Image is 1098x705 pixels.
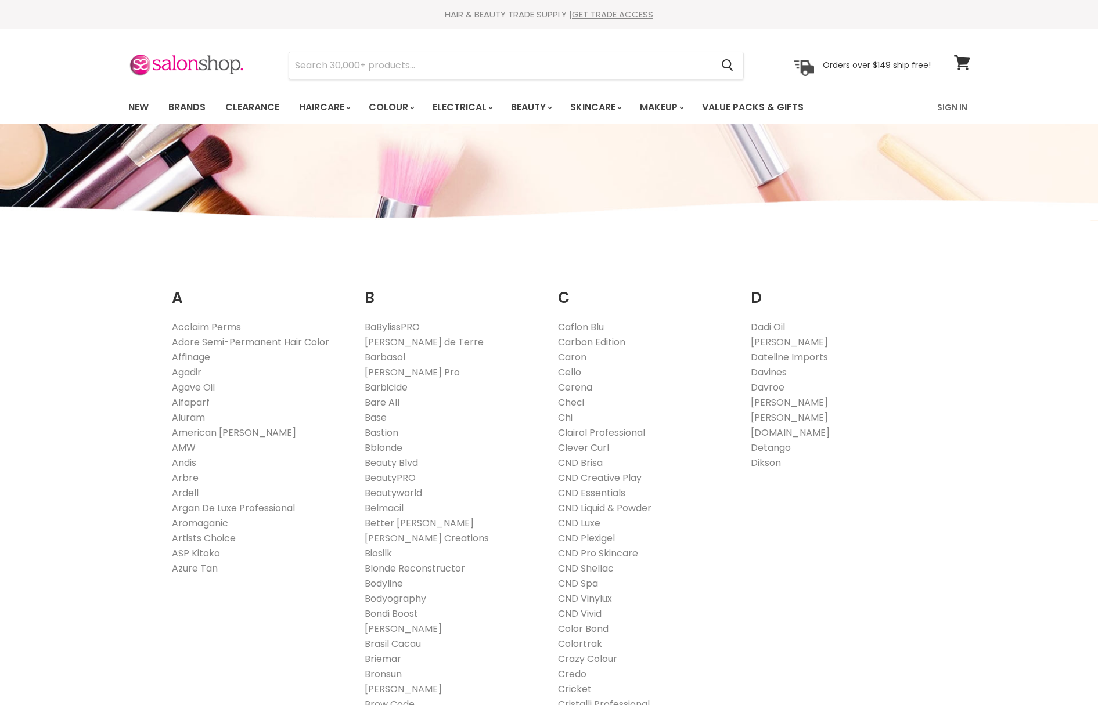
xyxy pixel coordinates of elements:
[751,456,781,469] a: Dikson
[365,516,474,530] a: Better [PERSON_NAME]
[751,366,787,379] a: Davines
[114,9,985,20] div: HAIR & BEAUTY TRADE SUPPLY |
[172,411,205,424] a: Aluram
[172,486,199,500] a: Ardell
[114,91,985,124] nav: Main
[365,532,489,545] a: [PERSON_NAME] Creations
[365,486,422,500] a: Beautyworld
[558,366,581,379] a: Cello
[558,577,598,590] a: CND Spa
[365,426,398,439] a: Bastion
[558,471,642,485] a: CND Creative Play
[558,667,586,681] a: Credo
[558,682,592,696] a: Cricket
[751,271,927,310] h2: D
[360,95,422,120] a: Colour
[1040,650,1086,693] iframe: Gorgias live chat messenger
[289,52,744,79] form: Product
[558,622,609,635] a: Color Bond
[172,426,296,439] a: American [PERSON_NAME]
[172,516,228,530] a: Aromaganic
[712,52,743,79] button: Search
[365,501,404,515] a: Belmacil
[365,335,484,349] a: [PERSON_NAME] de Terre
[365,381,408,394] a: Barbicide
[172,441,196,454] a: AMW
[751,335,828,349] a: [PERSON_NAME]
[558,562,614,575] a: CND Shellac
[693,95,812,120] a: Value Packs & Gifts
[751,350,828,364] a: Dateline Imports
[558,486,625,500] a: CND Essentials
[558,532,615,545] a: CND Plexigel
[558,592,612,605] a: CND Vinylux
[365,607,418,620] a: Bondi Boost
[365,411,387,424] a: Base
[558,381,592,394] a: Cerena
[751,426,830,439] a: [DOMAIN_NAME]
[365,320,420,334] a: BaBylissPRO
[365,667,402,681] a: Bronsun
[172,350,210,364] a: Affinage
[502,95,559,120] a: Beauty
[558,396,584,409] a: Checi
[160,95,214,120] a: Brands
[558,637,602,650] a: Colortrak
[365,396,399,409] a: Bare All
[424,95,500,120] a: Electrical
[172,366,201,379] a: Agadir
[365,441,402,454] a: Bblonde
[558,441,609,454] a: Clever Curl
[558,607,602,620] a: CND Vivid
[751,441,791,454] a: Detango
[558,350,586,364] a: Caron
[172,532,236,545] a: Artists Choice
[217,95,288,120] a: Clearance
[365,366,460,379] a: [PERSON_NAME] Pro
[558,501,651,515] a: CND Liquid & Powder
[172,456,196,469] a: Andis
[172,547,220,560] a: ASP Kitoko
[365,350,405,364] a: Barbasol
[120,95,157,120] a: New
[558,547,638,560] a: CND Pro Skincare
[365,622,442,635] a: [PERSON_NAME]
[172,271,348,310] h2: A
[172,562,218,575] a: Azure Tan
[631,95,691,120] a: Makeup
[365,577,403,590] a: Bodyline
[558,320,604,334] a: Caflon Blu
[365,271,541,310] h2: B
[289,52,712,79] input: Search
[751,381,784,394] a: Davroe
[365,637,421,650] a: Brasil Cacau
[930,95,974,120] a: Sign In
[172,396,210,409] a: Alfaparf
[365,547,392,560] a: Biosilk
[290,95,358,120] a: Haircare
[365,562,465,575] a: Blonde Reconstructor
[558,516,600,530] a: CND Luxe
[558,652,617,666] a: Crazy Colour
[172,381,215,394] a: Agave Oil
[558,271,734,310] h2: C
[365,592,426,605] a: Bodyography
[120,91,872,124] ul: Main menu
[172,320,241,334] a: Acclaim Perms
[558,411,573,424] a: Chi
[558,335,625,349] a: Carbon Edition
[172,501,295,515] a: Argan De Luxe Professional
[823,60,931,70] p: Orders over $149 ship free!
[172,335,329,349] a: Adore Semi-Permanent Hair Color
[558,456,603,469] a: CND Brisa
[751,411,828,424] a: [PERSON_NAME]
[365,652,401,666] a: Briemar
[751,320,785,334] a: Dadi Oil
[561,95,629,120] a: Skincare
[751,396,828,409] a: [PERSON_NAME]
[572,8,653,20] a: GET TRADE ACCESS
[558,426,645,439] a: Clairol Professional
[365,471,416,485] a: BeautyPRO
[172,471,199,485] a: Arbre
[365,456,418,469] a: Beauty Blvd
